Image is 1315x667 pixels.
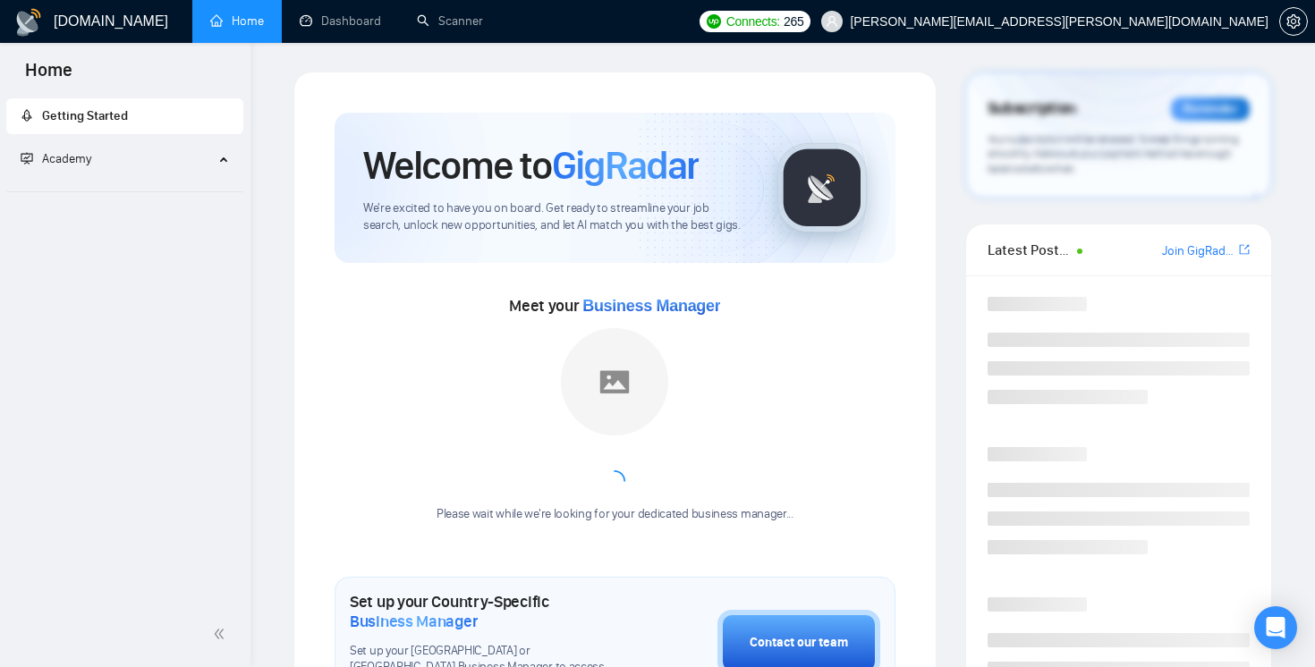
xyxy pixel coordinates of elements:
[350,592,628,631] h1: Set up your Country-Specific
[426,506,804,523] div: Please wait while we're looking for your dedicated business manager...
[988,239,1073,261] span: Latest Posts from the GigRadar Community
[988,132,1239,175] span: Your subscription will be renewed. To keep things running smoothly, make sure your payment method...
[21,151,91,166] span: Academy
[509,296,720,316] span: Meet your
[1254,606,1297,649] div: Open Intercom Messenger
[21,152,33,165] span: fund-projection-screen
[561,328,668,435] img: placeholder.png
[777,143,867,232] img: gigradar-logo.png
[1239,242,1250,257] span: export
[1279,14,1308,29] a: setting
[988,94,1076,124] span: Subscription
[707,14,721,29] img: upwork-logo.png
[11,57,87,95] span: Home
[14,8,43,37] img: logo
[300,13,381,29] a: dashboardDashboard
[784,12,803,31] span: 265
[6,184,243,196] li: Academy Homepage
[350,612,478,631] span: Business Manager
[363,200,749,234] span: We're excited to have you on board. Get ready to streamline your job search, unlock new opportuni...
[1239,241,1250,258] a: export
[210,13,264,29] a: homeHome
[1171,97,1250,121] div: Reminder
[826,15,838,28] span: user
[726,12,780,31] span: Connects:
[603,469,626,493] span: loading
[1280,14,1307,29] span: setting
[417,13,483,29] a: searchScanner
[363,141,699,190] h1: Welcome to
[1279,7,1308,36] button: setting
[750,633,848,653] div: Contact our team
[213,625,231,643] span: double-left
[21,109,33,122] span: rocket
[42,108,128,123] span: Getting Started
[6,98,243,134] li: Getting Started
[552,141,699,190] span: GigRadar
[42,151,91,166] span: Academy
[1162,241,1235,261] a: Join GigRadar Slack Community
[582,297,720,315] span: Business Manager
